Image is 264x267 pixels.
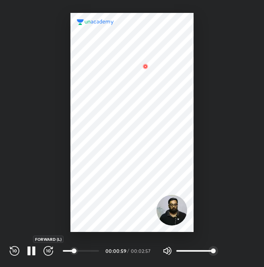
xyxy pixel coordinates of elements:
[140,62,150,71] img: wMgqJGBwKWe8AAAAABJRU5ErkJggg==
[33,236,64,243] div: FORWARD (L)
[105,248,126,253] div: 00:00:59
[127,248,129,253] div: /
[131,248,153,253] div: 00:02:57
[211,248,216,253] span: styled slider
[77,19,114,25] img: logo.2a7e12a2.svg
